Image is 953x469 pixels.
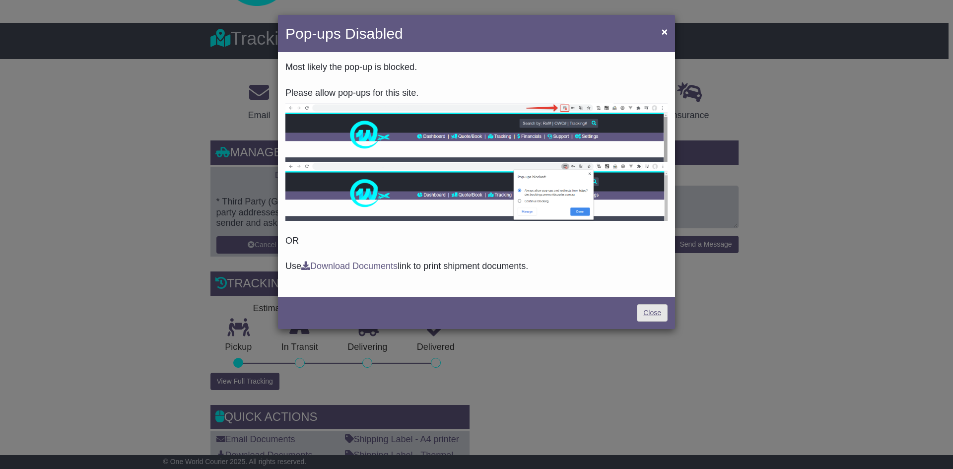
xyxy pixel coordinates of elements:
[301,261,398,271] a: Download Documents
[637,304,668,322] a: Close
[285,88,668,99] p: Please allow pop-ups for this site.
[662,26,668,37] span: ×
[278,55,675,294] div: OR
[657,21,673,42] button: Close
[285,22,403,45] h4: Pop-ups Disabled
[285,261,668,272] p: Use link to print shipment documents.
[285,62,668,73] p: Most likely the pop-up is blocked.
[285,103,668,162] img: allow-popup-1.png
[285,162,668,221] img: allow-popup-2.png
